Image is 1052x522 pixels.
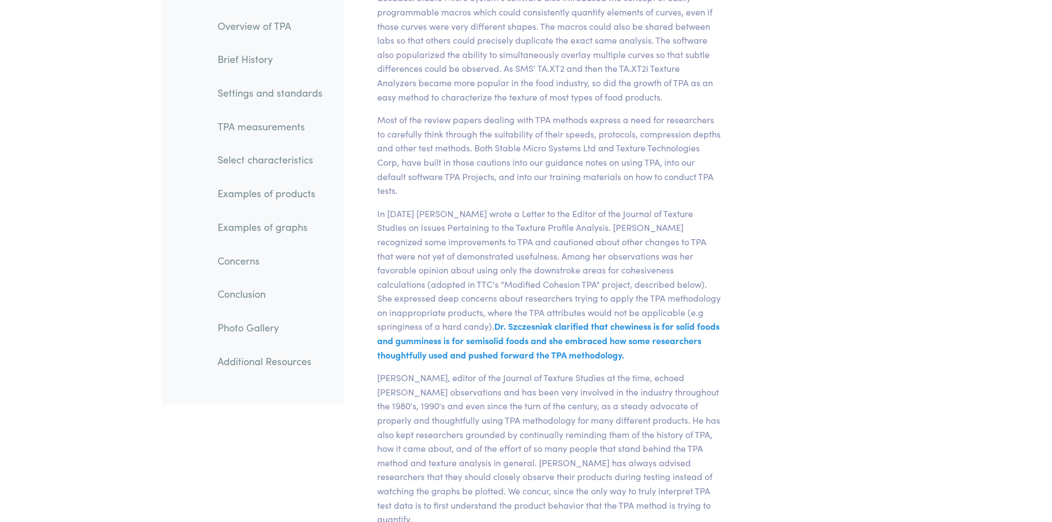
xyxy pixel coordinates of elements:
[209,13,331,39] a: Overview of TPA
[209,248,331,273] a: Concerns
[209,47,331,72] a: Brief History
[209,114,331,139] a: TPA measurements
[209,214,331,240] a: Examples of graphs
[209,181,331,207] a: Examples of products
[377,320,720,360] span: Dr. Szczesniak clarified that chewiness is for solid foods and gumminess is for semisolid foods a...
[209,147,331,173] a: Select characteristics
[209,80,331,106] a: Settings and standards
[209,282,331,307] a: Conclusion
[209,349,331,374] a: Additional Resources
[209,315,331,340] a: Photo Gallery
[371,207,728,362] p: In [DATE] [PERSON_NAME] wrote a Letter to the Editor of the Journal of Texture Studies on Issues ...
[371,113,728,198] p: Most of the review papers dealing with TPA methods express a need for researchers to carefully th...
